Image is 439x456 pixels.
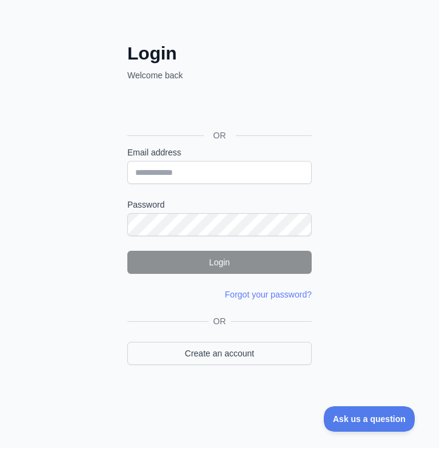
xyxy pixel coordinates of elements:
div: Google-р нэвтэрнэ үү. Шинэ табд нээгдэнэ [127,95,309,121]
a: Create an account [127,342,312,365]
iframe: Google-р нэвтрэх товчлуур [121,95,315,121]
span: OR [209,315,231,327]
a: Forgot your password? [225,290,312,299]
span: OR [204,129,236,141]
h2: Login [127,43,312,64]
iframe: Toggle Customer Support [324,406,415,432]
label: Email address [127,146,312,158]
button: Login [127,251,312,274]
p: Welcome back [127,69,312,81]
label: Password [127,199,312,211]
